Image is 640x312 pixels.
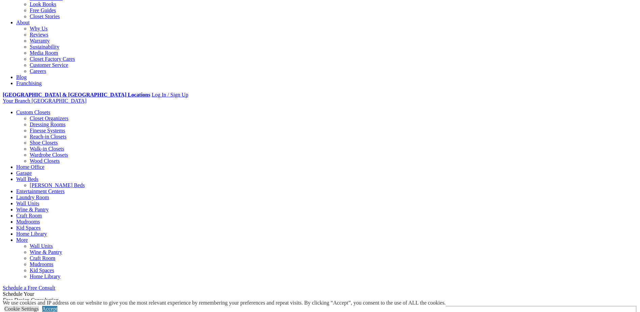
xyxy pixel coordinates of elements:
a: Garage [16,170,32,176]
a: Wall Units [16,201,39,206]
a: Wall Beds [16,176,38,182]
a: Kid Spaces [16,225,40,231]
a: Warranty [30,38,50,44]
a: Franchising [16,80,42,86]
a: Craft Room [16,213,42,218]
a: Closet Organizers [30,115,68,121]
a: Wood Closets [30,158,60,164]
a: Look Books [30,1,56,7]
a: Why Us [30,26,48,31]
a: Blog [16,74,27,80]
a: Entertainment Centers [16,188,65,194]
a: Custom Closets [16,109,50,115]
a: Kid Spaces [30,267,54,273]
a: Careers [30,68,46,74]
a: Schedule a Free Consult (opens a dropdown menu) [3,285,55,291]
span: [GEOGRAPHIC_DATA] [31,98,86,104]
a: Home Library [16,231,47,237]
a: Reach-in Closets [30,134,66,139]
a: Laundry Room [16,194,49,200]
a: Dressing Rooms [30,122,65,127]
a: [PERSON_NAME] Beds [30,182,85,188]
a: Customer Service [30,62,68,68]
span: Schedule Your [3,291,59,303]
a: Wine & Pantry [16,207,49,212]
div: We use cookies and IP address on our website to give you the most relevant experience by remember... [3,300,446,306]
a: Wine & Pantry [30,249,62,255]
a: Wardrobe Closets [30,152,68,158]
a: Home Library [30,274,60,279]
a: Cookie Settings [4,306,39,312]
span: Your Branch [3,98,30,104]
a: Sustainability [30,44,59,50]
a: About [16,20,30,25]
a: Log In / Sign Up [151,92,188,98]
a: Reviews [30,32,48,37]
a: Home Office [16,164,45,170]
a: [GEOGRAPHIC_DATA] & [GEOGRAPHIC_DATA] Locations [3,92,150,98]
a: More menu text will display only on big screen [16,237,28,243]
a: Accept [42,306,57,312]
em: Free Design Consultation [3,297,59,303]
a: Mudrooms [30,261,53,267]
a: Your Branch [GEOGRAPHIC_DATA] [3,98,87,104]
a: Free Guides [30,7,56,13]
a: Finesse Systems [30,128,65,133]
a: Closet Factory Cares [30,56,75,62]
a: Closet Stories [30,14,60,19]
a: Walk-in Closets [30,146,64,152]
a: Shoe Closets [30,140,58,146]
a: Mudrooms [16,219,40,225]
a: Craft Room [30,255,55,261]
a: Media Room [30,50,58,56]
a: Wall Units [30,243,53,249]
